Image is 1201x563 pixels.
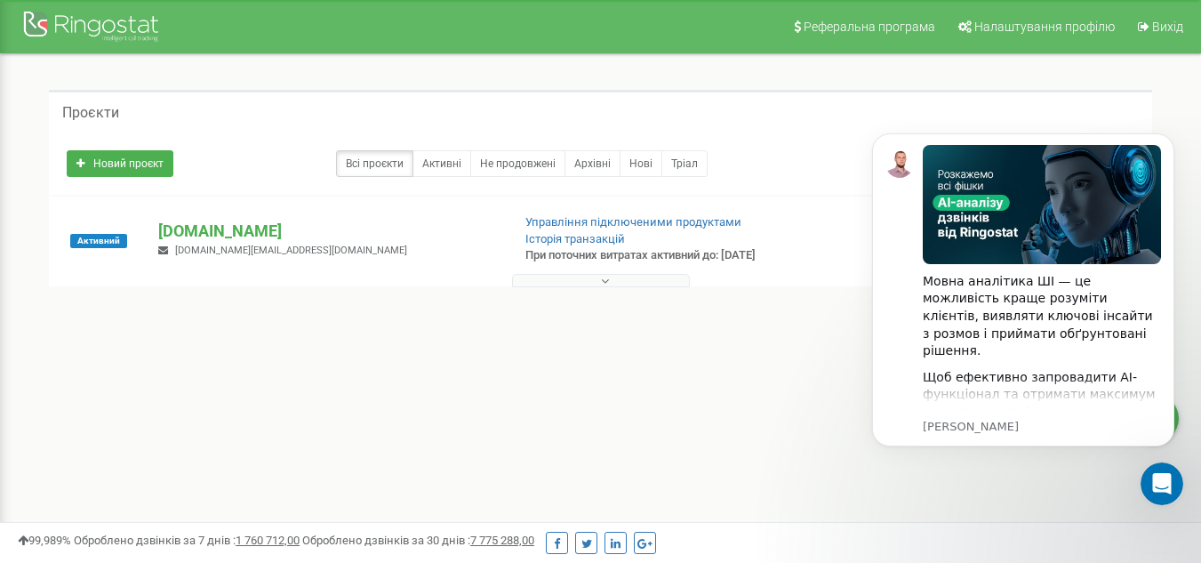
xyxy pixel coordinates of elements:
[1152,20,1183,34] span: Вихід
[525,232,625,245] a: Історія транзакцій
[70,234,127,248] span: Активний
[804,20,935,34] span: Реферальна програма
[974,20,1115,34] span: Налаштування профілю
[470,534,534,547] u: 7 775 288,00
[470,150,565,177] a: Не продовжені
[620,150,662,177] a: Нові
[236,534,300,547] u: 1 760 712,00
[661,150,708,177] a: Тріал
[158,220,496,243] p: [DOMAIN_NAME]
[18,534,71,547] span: 99,989%
[62,105,119,121] h5: Проєкти
[1141,462,1183,505] iframe: Intercom live chat
[845,107,1201,515] iframe: Intercom notifications повідомлення
[525,247,773,264] p: При поточних витратах активний до: [DATE]
[525,215,741,229] a: Управління підключеними продуктами
[336,150,413,177] a: Всі проєкти
[67,150,173,177] a: Новий проєкт
[74,534,300,547] span: Оброблено дзвінків за 7 днів :
[412,150,471,177] a: Активні
[564,150,621,177] a: Архівні
[302,534,534,547] span: Оброблено дзвінків за 30 днів :
[175,245,407,256] span: [DOMAIN_NAME][EMAIL_ADDRESS][DOMAIN_NAME]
